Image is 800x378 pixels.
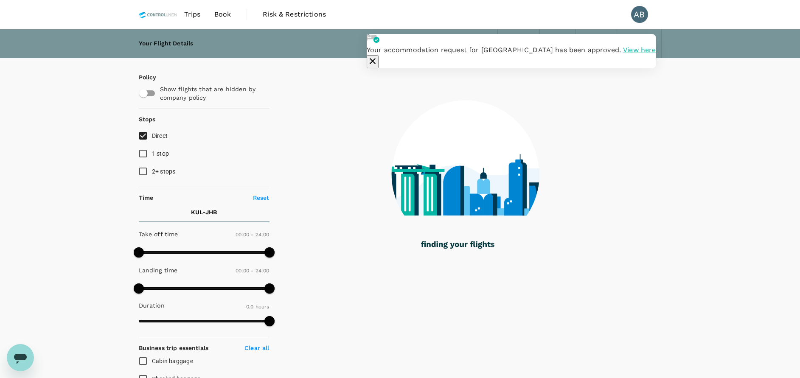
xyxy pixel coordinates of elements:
[7,344,34,371] iframe: Button to launch messaging window
[421,241,494,249] g: finding your flights
[139,230,178,238] p: Take off time
[367,46,621,54] span: Your accommodation request for [GEOGRAPHIC_DATA] has been approved.
[139,193,154,202] p: Time
[236,232,269,238] span: 00:00 - 24:00
[214,9,231,20] span: Book
[367,34,379,43] img: hotel-approved
[139,301,165,310] p: Duration
[246,304,269,310] span: 0.0 hours
[236,268,269,274] span: 00:00 - 24:00
[160,85,264,102] p: Show flights that are hidden by company policy
[152,150,169,157] span: 1 stop
[152,132,168,139] span: Direct
[152,358,193,364] span: Cabin baggage
[139,116,156,123] strong: Stops
[623,46,656,54] span: View here
[191,208,217,216] p: KUL - JHB
[139,344,209,351] strong: Business trip essentials
[263,9,326,20] span: Risk & Restrictions
[139,5,177,24] img: Control Union Malaysia Sdn. Bhd.
[253,193,269,202] p: Reset
[244,344,269,352] p: Clear all
[152,168,176,175] span: 2+ stops
[139,73,146,81] p: Policy
[184,9,201,20] span: Trips
[139,266,178,274] p: Landing time
[139,39,194,48] div: Your Flight Details
[631,6,648,23] div: AB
